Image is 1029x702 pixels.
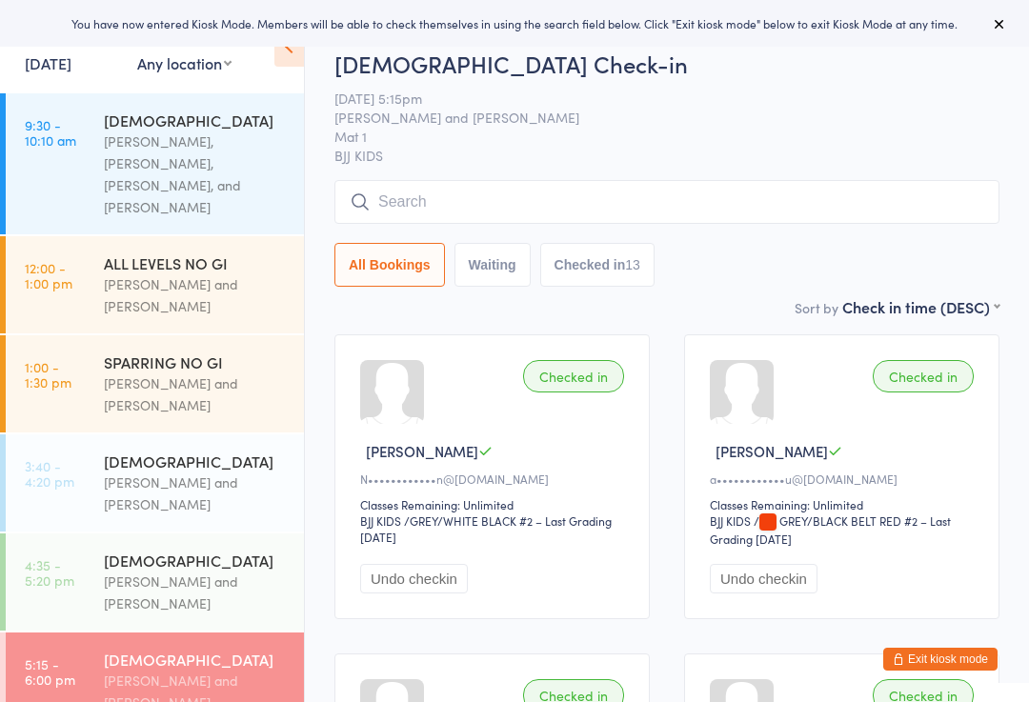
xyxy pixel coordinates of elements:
div: [PERSON_NAME] and [PERSON_NAME] [104,471,288,515]
div: 13 [625,257,640,272]
div: [PERSON_NAME], [PERSON_NAME], [PERSON_NAME], and [PERSON_NAME] [104,130,288,218]
div: Checked in [523,360,624,392]
button: Undo checkin [710,564,817,593]
div: [DEMOGRAPHIC_DATA] [104,110,288,130]
div: You have now entered Kiosk Mode. Members will be able to check themselves in using the search fie... [30,15,999,31]
time: 5:15 - 6:00 pm [25,656,75,687]
span: / GREY/BLACK BELT RED #2 – Last Grading [DATE] [710,512,951,547]
h2: [DEMOGRAPHIC_DATA] Check-in [334,48,999,79]
div: SPARRING NO GI [104,351,288,372]
span: [PERSON_NAME] and [PERSON_NAME] [334,108,970,127]
div: Checked in [873,360,974,392]
a: 9:30 -10:10 am[DEMOGRAPHIC_DATA][PERSON_NAME], [PERSON_NAME], [PERSON_NAME], and [PERSON_NAME] [6,93,304,234]
span: BJJ KIDS [334,146,999,165]
span: [DATE] 5:15pm [334,89,970,108]
span: / GREY/WHITE BLACK #2 – Last Grading [DATE] [360,512,612,545]
time: 12:00 - 1:00 pm [25,260,72,291]
time: 3:40 - 4:20 pm [25,458,74,489]
input: Search [334,180,999,224]
button: Waiting [454,243,531,287]
div: BJJ KIDS [360,512,401,529]
label: Sort by [795,298,838,317]
div: [PERSON_NAME] and [PERSON_NAME] [104,372,288,416]
div: [DEMOGRAPHIC_DATA] [104,451,288,471]
a: 3:40 -4:20 pm[DEMOGRAPHIC_DATA][PERSON_NAME] and [PERSON_NAME] [6,434,304,532]
a: 4:35 -5:20 pm[DEMOGRAPHIC_DATA][PERSON_NAME] and [PERSON_NAME] [6,533,304,631]
div: Any location [137,52,232,73]
div: [PERSON_NAME] and [PERSON_NAME] [104,571,288,614]
button: Undo checkin [360,564,468,593]
div: [DEMOGRAPHIC_DATA] [104,649,288,670]
div: [DEMOGRAPHIC_DATA] [104,550,288,571]
time: 9:30 - 10:10 am [25,117,76,148]
span: [PERSON_NAME] [716,441,828,461]
div: Classes Remaining: Unlimited [710,496,979,512]
a: 12:00 -1:00 pmALL LEVELS NO GI[PERSON_NAME] and [PERSON_NAME] [6,236,304,333]
div: ALL LEVELS NO GI [104,252,288,273]
time: 1:00 - 1:30 pm [25,359,71,390]
div: N••••••••••••n@[DOMAIN_NAME] [360,471,630,487]
a: [DATE] [25,52,71,73]
div: a••••••••••••u@[DOMAIN_NAME] [710,471,979,487]
time: 4:35 - 5:20 pm [25,557,74,588]
span: [PERSON_NAME] [366,441,478,461]
div: Classes Remaining: Unlimited [360,496,630,512]
div: [PERSON_NAME] and [PERSON_NAME] [104,273,288,317]
span: Mat 1 [334,127,970,146]
div: BJJ KIDS [710,512,751,529]
button: Checked in13 [540,243,655,287]
button: All Bookings [334,243,445,287]
button: Exit kiosk mode [883,648,998,671]
div: Check in time (DESC) [842,296,999,317]
a: 1:00 -1:30 pmSPARRING NO GI[PERSON_NAME] and [PERSON_NAME] [6,335,304,432]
